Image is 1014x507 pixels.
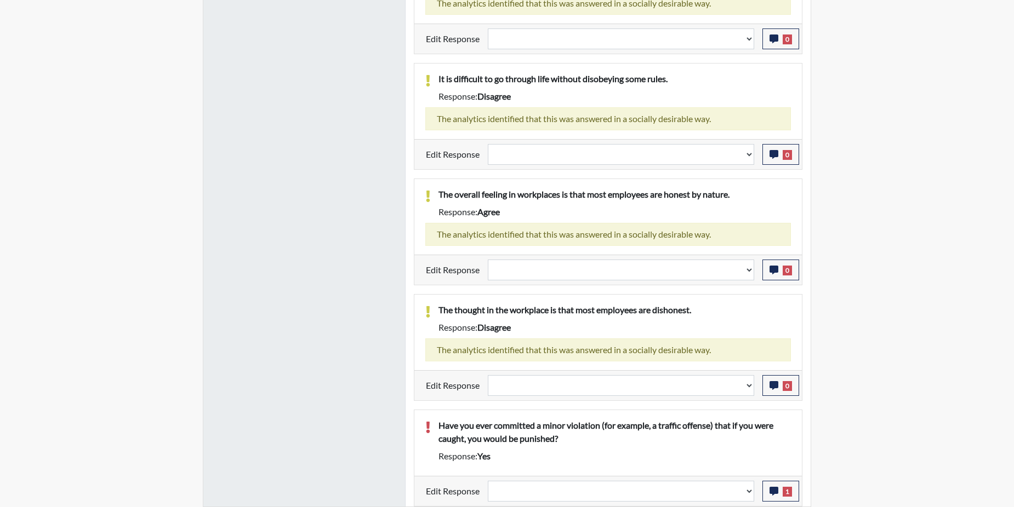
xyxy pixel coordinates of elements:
[477,322,511,332] span: disagree
[426,481,480,502] label: Edit Response
[426,375,480,396] label: Edit Response
[480,375,762,396] div: Update the test taker's response, the change might impact the score
[425,223,791,246] div: The analytics identified that this was answered in a socially desirable way.
[426,144,480,165] label: Edit Response
[762,481,799,502] button: 1
[477,91,511,101] span: disagree
[762,28,799,49] button: 0
[480,28,762,49] div: Update the test taker's response, the change might impact the score
[762,260,799,280] button: 0
[438,303,791,316] p: The thought in the workplace is that most employees are dishonest.
[430,321,799,334] div: Response:
[426,28,480,49] label: Edit Response
[438,188,791,201] p: The overall feeling in workplaces is that most employees are honest by nature.
[783,381,792,391] span: 0
[477,451,491,461] span: yes
[783,150,792,160] span: 0
[480,144,762,165] div: Update the test taker's response, the change might impact the score
[430,205,799,218] div: Response:
[438,72,791,85] p: It is difficult to go through life without disobeying some rules.
[762,144,799,165] button: 0
[477,206,500,217] span: agree
[438,419,791,445] p: Have you ever committed a minor violation (for example, a traffic offense) that if you were caugh...
[762,375,799,396] button: 0
[425,107,791,130] div: The analytics identified that this was answered in a socially desirable way.
[430,90,799,103] div: Response:
[430,450,799,463] div: Response:
[480,260,762,280] div: Update the test taker's response, the change might impact the score
[783,34,792,44] span: 0
[425,338,791,361] div: The analytics identified that this was answered in a socially desirable way.
[783,487,792,497] span: 1
[783,266,792,275] span: 0
[480,481,762,502] div: Update the test taker's response, the change might impact the score
[426,260,480,280] label: Edit Response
